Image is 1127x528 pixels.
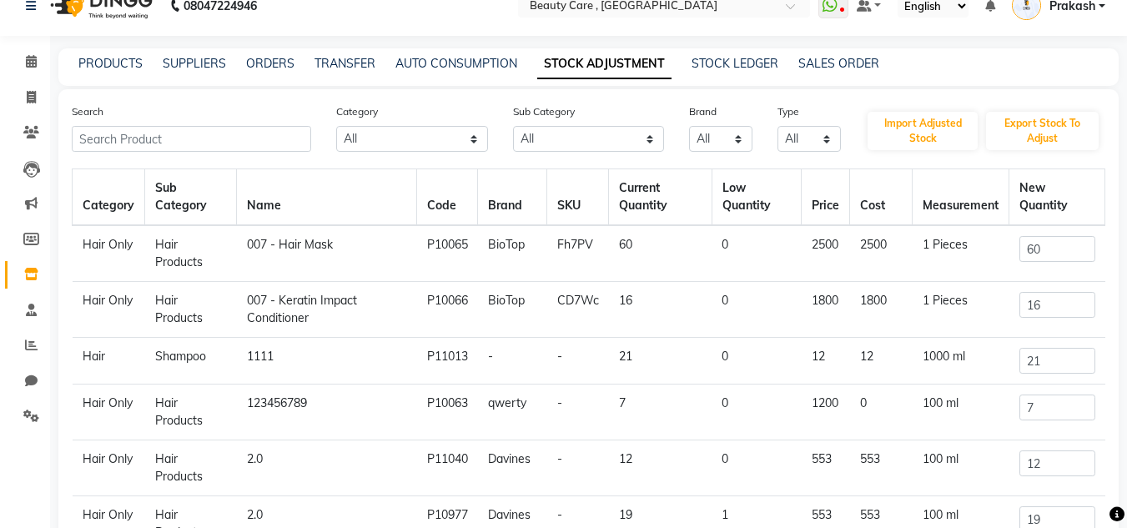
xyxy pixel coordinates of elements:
[145,169,237,226] th: Sub Category
[802,282,850,338] td: 1800
[609,440,712,496] td: 12
[777,104,799,119] label: Type
[712,169,802,226] th: Low Quantity
[802,385,850,440] td: 1200
[547,225,609,282] td: Fh7PV
[712,338,802,385] td: 0
[417,385,478,440] td: P10063
[986,112,1099,150] button: Export Stock To Adjust
[513,104,575,119] label: Sub Category
[478,225,547,282] td: BioTop
[163,56,226,71] a: SUPPLIERS
[798,56,879,71] a: SALES ORDER
[73,385,145,440] td: Hair Only
[850,338,913,385] td: 12
[336,104,378,119] label: Category
[237,169,417,226] th: Name
[712,440,802,496] td: 0
[850,169,913,226] th: Cost
[417,282,478,338] td: P10066
[145,440,237,496] td: Hair Products
[237,282,417,338] td: 007 - Keratin Impact Conditioner
[609,385,712,440] td: 7
[145,282,237,338] td: Hair Products
[72,104,103,119] label: Search
[913,282,1009,338] td: 1 Pieces
[712,282,802,338] td: 0
[478,282,547,338] td: BioTop
[609,282,712,338] td: 16
[237,338,417,385] td: 1111
[692,56,778,71] a: STOCK LEDGER
[72,126,311,152] input: Search Product
[850,440,913,496] td: 553
[478,440,547,496] td: Davines
[395,56,517,71] a: AUTO CONSUMPTION
[802,338,850,385] td: 12
[868,112,979,150] button: Import Adjusted Stock
[73,169,145,226] th: Category
[478,385,547,440] td: qwerty
[417,338,478,385] td: P11013
[850,225,913,282] td: 2500
[547,169,609,226] th: SKU
[547,338,609,385] td: -
[145,225,237,282] td: Hair Products
[478,338,547,385] td: -
[237,385,417,440] td: 123456789
[913,338,1009,385] td: 1000 ml
[145,385,237,440] td: Hair Products
[1009,169,1105,226] th: New Quantity
[145,338,237,385] td: Shampoo
[689,104,717,119] label: Brand
[246,56,294,71] a: ORDERS
[547,440,609,496] td: -
[913,169,1009,226] th: Measurement
[417,225,478,282] td: P10065
[73,338,145,385] td: Hair
[609,169,712,226] th: Current Quantity
[73,440,145,496] td: Hair Only
[913,385,1009,440] td: 100 ml
[73,225,145,282] td: Hair Only
[802,169,850,226] th: Price
[802,440,850,496] td: 553
[417,169,478,226] th: Code
[314,56,375,71] a: TRANSFER
[537,49,672,79] a: STOCK ADJUSTMENT
[237,225,417,282] td: 007 - Hair Mask
[850,282,913,338] td: 1800
[802,225,850,282] td: 2500
[712,225,802,282] td: 0
[237,440,417,496] td: 2.0
[609,338,712,385] td: 21
[78,56,143,71] a: PRODUCTS
[712,385,802,440] td: 0
[417,440,478,496] td: P11040
[547,282,609,338] td: CD7Wc
[478,169,547,226] th: Brand
[73,282,145,338] td: Hair Only
[913,440,1009,496] td: 100 ml
[913,225,1009,282] td: 1 Pieces
[850,385,913,440] td: 0
[547,385,609,440] td: -
[609,225,712,282] td: 60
